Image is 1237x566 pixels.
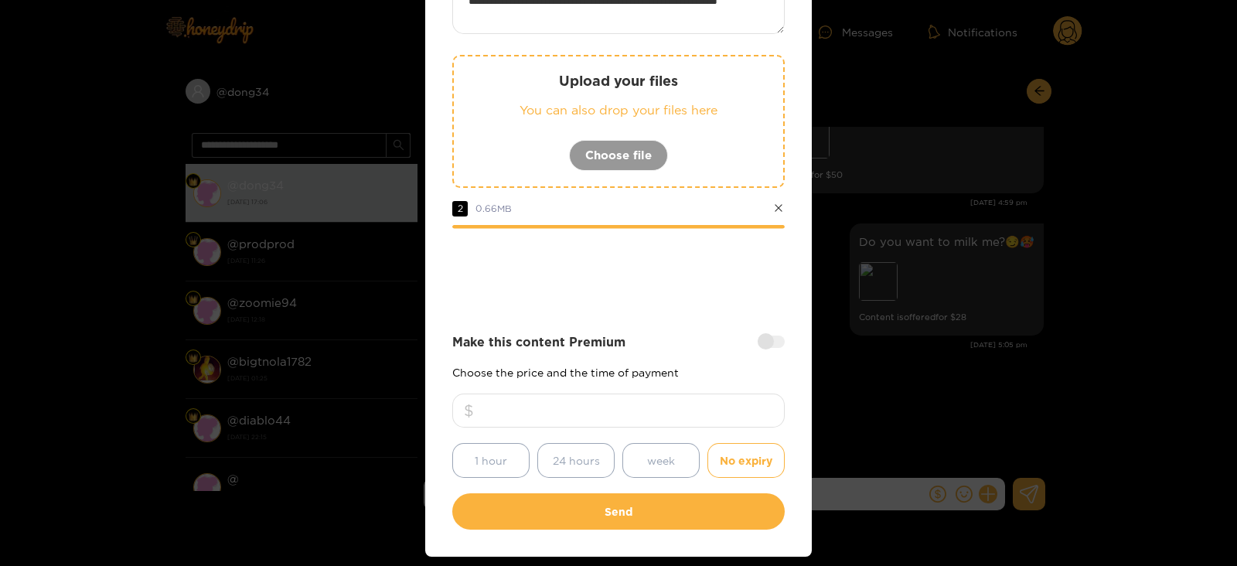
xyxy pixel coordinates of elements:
[720,452,772,469] span: No expiry
[485,72,752,90] p: Upload your files
[475,452,507,469] span: 1 hour
[622,443,700,478] button: week
[452,333,625,351] strong: Make this content Premium
[452,443,530,478] button: 1 hour
[569,140,668,171] button: Choose file
[553,452,600,469] span: 24 hours
[485,101,752,119] p: You can also drop your files here
[537,443,615,478] button: 24 hours
[475,203,512,213] span: 0.66 MB
[707,443,785,478] button: No expiry
[452,367,785,378] p: Choose the price and the time of payment
[452,201,468,217] span: 2
[452,493,785,530] button: Send
[647,452,675,469] span: week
